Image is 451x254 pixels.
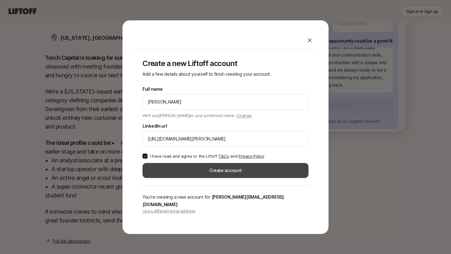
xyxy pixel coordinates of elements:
p: Add a few details about yourself to finish creating your account. [143,70,308,78]
button: I have read and agree to the Liftoff T&Cs and Privacy Policy [143,154,148,159]
p: We'll use [PERSON_NAME] as your preferred name. [143,111,252,119]
p: I have read and agree to the Liftoff and [150,153,264,159]
a: Privacy Policy [239,154,264,159]
p: Create a new Liftoff account [143,59,308,68]
button: Create account [143,163,308,178]
a: T&Cs [218,154,229,159]
label: LinkedIn url [143,122,167,130]
span: Change [236,113,251,118]
span: [PERSON_NAME][EMAIL_ADDRESS][DOMAIN_NAME] [143,194,284,207]
input: e.g. Melanie Perkins [148,98,303,106]
label: Full name [143,85,163,93]
p: Use a different email address [143,208,308,214]
p: You're creating a new account for [143,193,308,208]
input: e.g. https://www.linkedin.com/in/melanie-perkins [148,135,303,143]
